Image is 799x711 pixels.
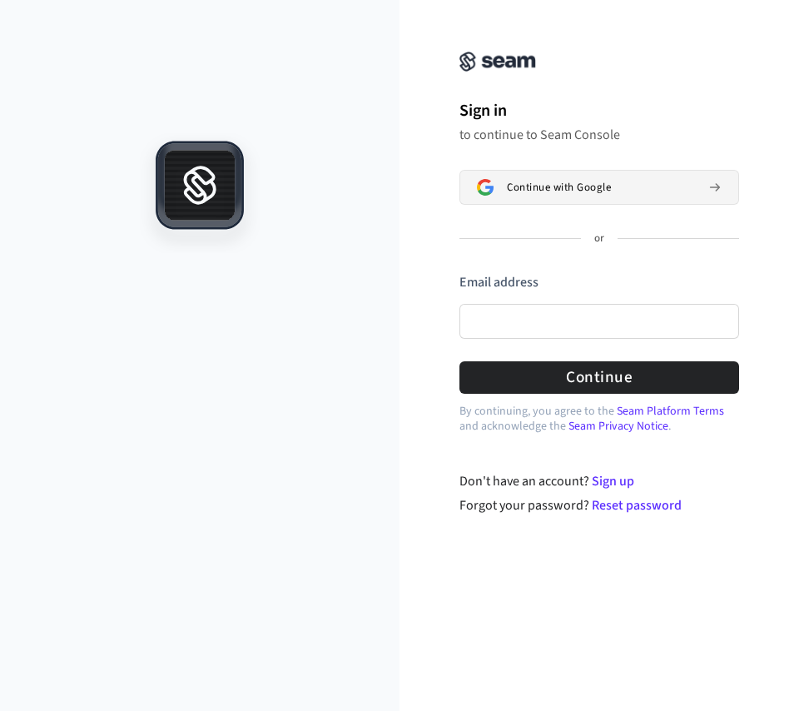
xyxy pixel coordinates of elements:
a: Sign up [592,472,634,490]
p: to continue to Seam Console [459,127,739,143]
div: Forgot your password? [459,495,740,515]
a: Seam Platform Terms [617,403,724,420]
a: Seam Privacy Notice [568,418,668,435]
p: By continuing, you agree to the and acknowledge the . [459,404,739,434]
h1: Sign in [459,98,739,123]
button: Sign in with GoogleContinue with Google [459,170,739,205]
img: Sign in with Google [477,179,494,196]
span: Continue with Google [507,181,611,194]
button: Continue [459,361,739,394]
label: Email address [459,273,538,291]
img: Seam Console [459,52,536,72]
div: Don't have an account? [459,471,740,491]
p: or [594,231,604,246]
a: Reset password [592,496,682,515]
